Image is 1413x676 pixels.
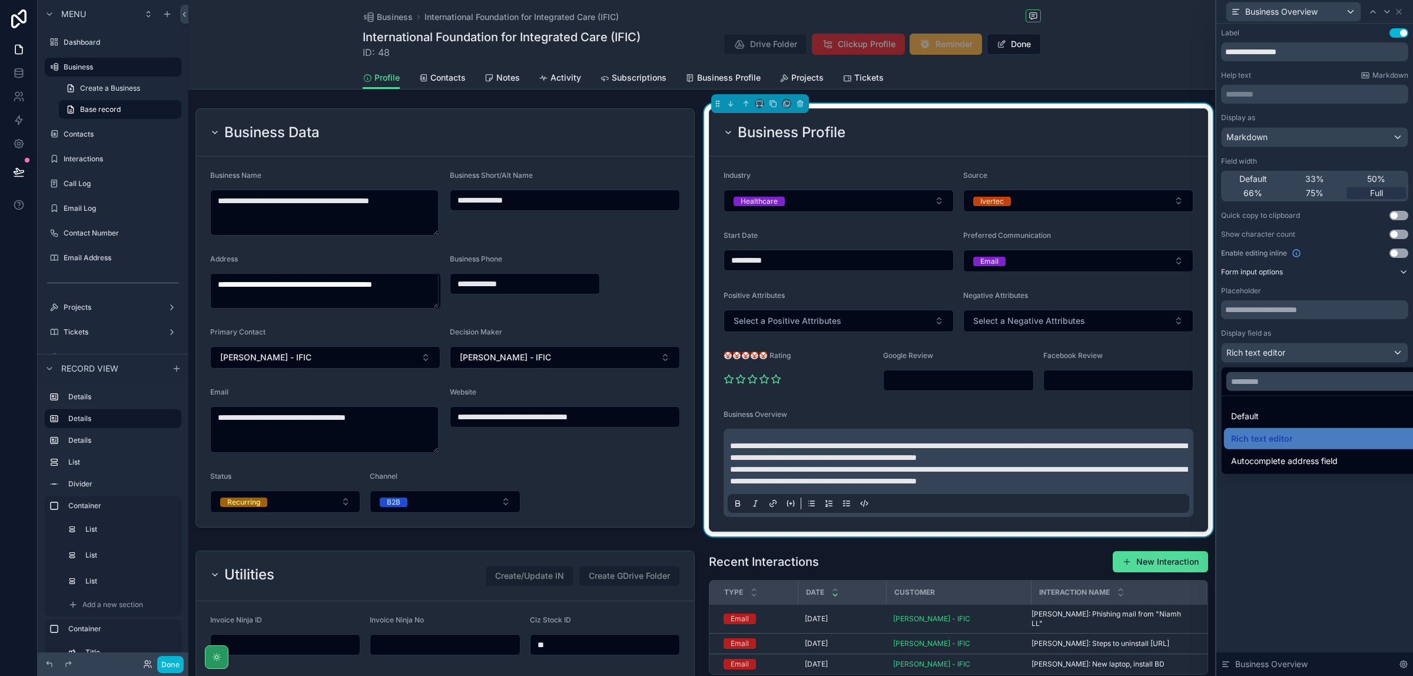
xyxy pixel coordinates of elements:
[780,67,824,91] a: Projects
[724,588,743,597] span: Type
[843,67,884,91] a: Tickets
[64,352,179,362] label: Time Tracker
[45,199,181,218] a: Email Log
[363,11,413,23] a: Business
[363,67,400,90] a: Profile
[377,11,413,23] span: Business
[64,62,174,72] label: Business
[45,323,181,342] a: Tickets
[724,171,751,180] span: Industry
[45,150,181,168] a: Interactions
[64,154,179,164] label: Interactions
[157,656,184,673] button: Done
[806,588,824,597] span: Date
[363,45,641,59] span: ID: 48
[68,479,177,489] label: Divider
[61,362,118,374] span: Record view
[550,72,581,84] span: Activity
[419,67,466,91] a: Contacts
[980,257,999,266] div: Email
[724,291,785,300] span: Positive Attributes
[424,11,619,23] a: International Foundation for Integrated Care (IFIC)
[80,105,121,114] span: Base record
[61,8,86,20] span: Menu
[430,72,466,84] span: Contacts
[612,72,666,84] span: Subscriptions
[45,224,181,243] a: Contact Number
[600,67,666,91] a: Subscriptions
[64,130,179,139] label: Contacts
[80,84,140,93] span: Create a Business
[45,248,181,267] a: Email Address
[485,67,520,91] a: Notes
[685,67,761,91] a: Business Profile
[68,392,177,402] label: Details
[64,228,179,238] label: Contact Number
[68,414,172,423] label: Details
[741,197,778,206] div: Healthcare
[1231,432,1293,446] span: Rich text editor
[963,231,1051,240] span: Preferred Communication
[68,624,177,634] label: Container
[59,100,181,119] a: Base record
[64,179,179,188] label: Call Log
[64,253,179,263] label: Email Address
[64,204,179,213] label: Email Log
[724,190,954,212] button: Select Button
[45,125,181,144] a: Contacts
[854,72,884,84] span: Tickets
[724,410,787,419] span: Business Overview
[963,190,1193,212] button: Select Button
[64,327,162,337] label: Tickets
[980,197,1004,206] div: Ivertec
[68,458,177,467] label: List
[59,79,181,98] a: Create a Business
[45,33,181,52] a: Dashboard
[539,67,581,91] a: Activity
[68,436,177,445] label: Details
[45,174,181,193] a: Call Log
[724,351,791,360] span: 🤡🤡🤡🤡🤡 Rating
[374,72,400,84] span: Profile
[85,525,174,534] label: List
[85,648,174,657] label: Title
[496,72,520,84] span: Notes
[45,58,181,77] a: Business
[963,250,1193,272] button: Select Button
[45,298,181,317] a: Projects
[963,310,1193,332] button: Select Button
[1231,454,1338,468] span: Autocomplete address field
[64,303,162,312] label: Projects
[697,72,761,84] span: Business Profile
[734,315,841,327] span: Select a Positive Attributes
[64,38,179,47] label: Dashboard
[82,600,143,609] span: Add a new section
[38,382,188,652] div: scrollable content
[973,315,1085,327] span: Select a Negative Attributes
[963,291,1028,300] span: Negative Attributes
[724,231,758,240] span: Start Date
[1231,409,1259,423] span: Default
[45,347,181,366] a: Time Tracker
[987,34,1041,55] button: Done
[724,310,954,332] button: Select Button
[363,29,641,45] h1: International Foundation for Integrated Care (IFIC)
[883,351,933,360] span: Google Review
[894,588,935,597] span: Customer
[791,72,824,84] span: Projects
[1043,351,1103,360] span: Facebook Review
[738,123,845,142] h2: Business Profile
[963,171,987,180] span: Source
[85,576,174,586] label: List
[1039,588,1110,597] span: Interaction Name
[68,501,177,511] label: Container
[85,551,174,560] label: List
